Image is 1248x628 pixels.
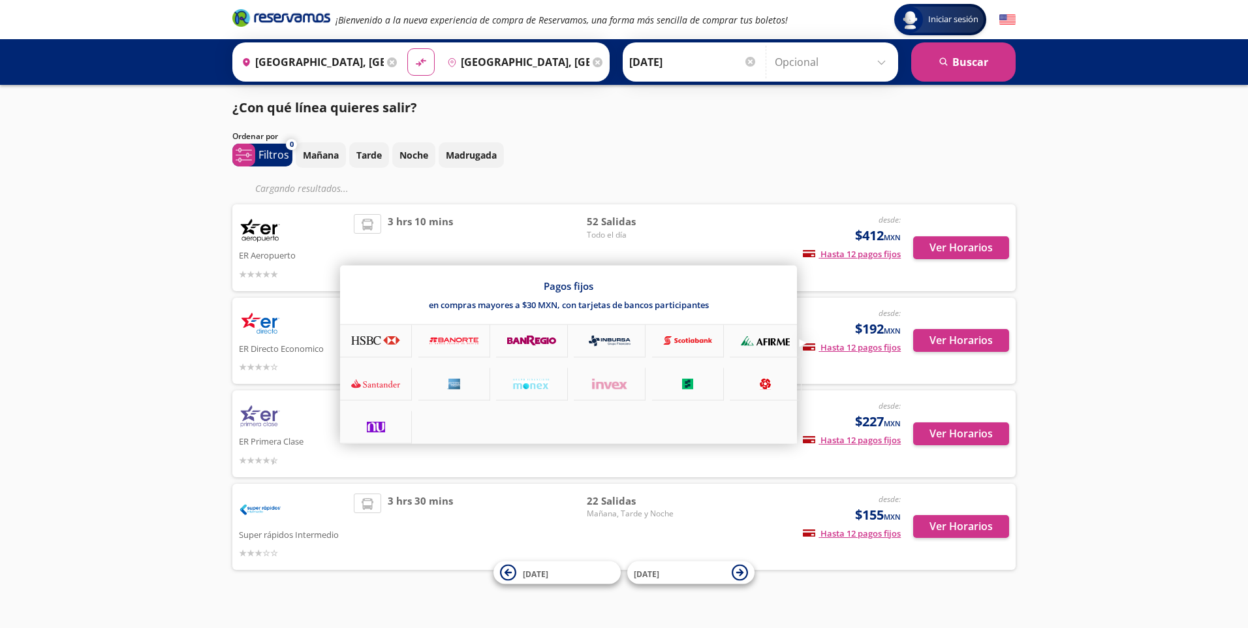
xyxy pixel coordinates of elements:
[356,148,382,162] p: Tarde
[627,561,755,584] button: [DATE]
[879,494,901,505] em: desde:
[446,148,497,162] p: Madrugada
[879,307,901,319] em: desde:
[232,144,292,166] button: 0Filtros
[911,42,1016,82] button: Buscar
[913,329,1009,352] button: Ver Horarios
[239,433,347,448] p: ER Primera Clase
[884,232,901,242] small: MXN
[587,508,678,520] span: Mañana, Tarde y Noche
[388,494,453,561] span: 3 hrs 30 mins
[442,46,589,78] input: Buscar Destino
[855,505,901,525] span: $155
[523,568,548,579] span: [DATE]
[429,298,709,310] p: en compras mayores a $30 MXN, con tarjetas de bancos participantes
[439,142,504,168] button: Madrugada
[232,98,417,118] p: ¿Con qué línea quieres salir?
[239,340,347,356] p: ER Directo Economico
[239,494,281,526] img: Super rápidos Intermedio
[239,400,281,433] img: ER Primera Clase
[335,14,788,26] em: ¡Bienvenido a la nueva experiencia de compra de Reservamos, una forma más sencilla de comprar tus...
[913,422,1009,445] button: Ver Horarios
[855,319,901,339] span: $192
[587,214,678,229] span: 52 Salidas
[392,142,435,168] button: Noche
[388,214,453,281] span: 3 hrs 10 mins
[236,46,384,78] input: Buscar Origen
[634,568,659,579] span: [DATE]
[629,46,757,78] input: Elegir Fecha
[803,248,901,260] span: Hasta 12 pagos fijos
[255,182,349,195] em: Cargando resultados ...
[803,434,901,446] span: Hasta 12 pagos fijos
[884,512,901,522] small: MXN
[239,307,281,340] img: ER Directo Economico
[232,131,278,142] p: Ordenar por
[775,46,892,78] input: Opcional
[493,561,621,584] button: [DATE]
[803,527,901,539] span: Hasta 12 pagos fijos
[587,229,678,241] span: Todo el día
[884,418,901,428] small: MXN
[239,214,281,247] img: ER Aeropuerto
[349,142,389,168] button: Tarde
[803,341,901,353] span: Hasta 12 pagos fijos
[587,494,678,509] span: 22 Salidas
[855,412,901,432] span: $227
[913,236,1009,259] button: Ver Horarios
[884,326,901,336] small: MXN
[303,148,339,162] p: Mañana
[879,214,901,225] em: desde:
[923,13,984,26] span: Iniciar sesión
[544,279,593,292] p: Pagos fijos
[296,142,346,168] button: Mañana
[855,226,901,245] span: $412
[239,247,347,262] p: ER Aeropuerto
[399,148,428,162] p: Noche
[232,8,330,31] a: Brand Logo
[879,400,901,411] em: desde:
[232,8,330,27] i: Brand Logo
[258,147,289,163] p: Filtros
[239,526,347,542] p: Super rápidos Intermedio
[913,515,1009,538] button: Ver Horarios
[999,12,1016,28] button: English
[290,139,294,150] span: 0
